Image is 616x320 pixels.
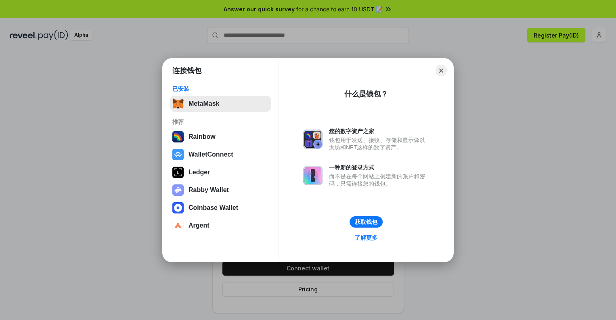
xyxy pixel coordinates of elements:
div: Ledger [189,169,210,176]
div: 一种新的登录方式 [329,164,429,171]
div: 了解更多 [355,234,377,241]
div: 钱包用于发送、接收、存储和显示像以太坊和NFT这样的数字资产。 [329,136,429,151]
div: 已安装 [172,85,269,92]
img: svg+xml,%3Csvg%20xmlns%3D%22http%3A%2F%2Fwww.w3.org%2F2000%2Fsvg%22%20fill%3D%22none%22%20viewBox... [172,184,184,196]
button: Close [436,65,447,76]
div: Rainbow [189,133,216,140]
div: Coinbase Wallet [189,204,238,211]
img: svg+xml,%3Csvg%20xmlns%3D%22http%3A%2F%2Fwww.w3.org%2F2000%2Fsvg%22%20fill%3D%22none%22%20viewBox... [303,166,323,185]
div: 而不是在每个网站上创建新的账户和密码，只需连接您的钱包。 [329,173,429,187]
button: Argent [170,218,271,234]
button: Rainbow [170,129,271,145]
div: WalletConnect [189,151,233,158]
img: svg+xml,%3Csvg%20width%3D%2228%22%20height%3D%2228%22%20viewBox%3D%220%200%2028%2028%22%20fill%3D... [172,220,184,231]
img: svg+xml,%3Csvg%20width%3D%2228%22%20height%3D%2228%22%20viewBox%3D%220%200%2028%2028%22%20fill%3D... [172,202,184,213]
a: 了解更多 [350,232,382,243]
button: Rabby Wallet [170,182,271,198]
img: svg+xml,%3Csvg%20width%3D%22120%22%20height%3D%22120%22%20viewBox%3D%220%200%20120%20120%22%20fil... [172,131,184,142]
img: svg+xml,%3Csvg%20xmlns%3D%22http%3A%2F%2Fwww.w3.org%2F2000%2Fsvg%22%20fill%3D%22none%22%20viewBox... [303,130,323,149]
div: MetaMask [189,100,219,107]
img: svg+xml,%3Csvg%20xmlns%3D%22http%3A%2F%2Fwww.w3.org%2F2000%2Fsvg%22%20width%3D%2228%22%20height%3... [172,167,184,178]
img: svg+xml,%3Csvg%20fill%3D%22none%22%20height%3D%2233%22%20viewBox%3D%220%200%2035%2033%22%20width%... [172,98,184,109]
button: Ledger [170,164,271,180]
button: MetaMask [170,96,271,112]
div: Rabby Wallet [189,186,229,194]
div: 获取钱包 [355,218,377,226]
button: 获取钱包 [350,216,383,228]
div: 推荐 [172,118,269,125]
h1: 连接钱包 [172,66,201,75]
div: 什么是钱包？ [344,89,388,99]
button: WalletConnect [170,146,271,163]
div: Argent [189,222,210,229]
img: svg+xml,%3Csvg%20width%3D%2228%22%20height%3D%2228%22%20viewBox%3D%220%200%2028%2028%22%20fill%3D... [172,149,184,160]
button: Coinbase Wallet [170,200,271,216]
div: 您的数字资产之家 [329,128,429,135]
